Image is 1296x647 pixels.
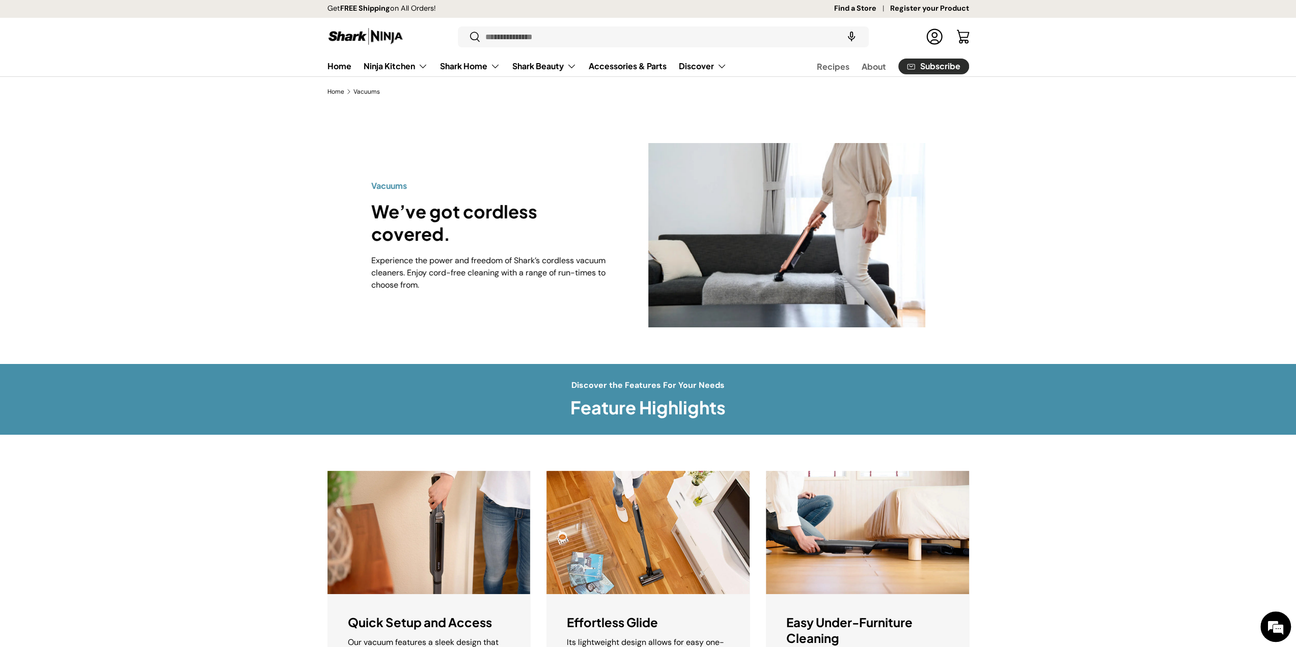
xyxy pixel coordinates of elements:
[434,56,506,76] summary: Shark Home
[357,56,434,76] summary: Ninja Kitchen
[792,56,969,76] nav: Secondary
[327,3,436,14] p: Get on All Orders!
[327,89,344,95] a: Home
[890,3,969,14] a: Register your Product
[371,200,616,246] h2: We’ve got cordless covered.
[371,180,616,192] p: Vacuums
[348,614,492,630] h3: Quick Setup and Access
[570,396,726,419] h3: Feature Highlights
[340,4,390,13] strong: FREE Shipping
[506,56,583,76] summary: Shark Beauty
[673,56,733,76] summary: Discover
[920,62,960,70] span: Subscribe
[835,25,868,48] speech-search-button: Search by voice
[327,56,351,76] a: Home
[589,56,667,76] a: Accessories & Parts
[327,26,404,46] img: Shark Ninja Philippines
[898,59,969,74] a: Subscribe
[353,89,380,95] a: Vacuums
[786,614,949,646] h3: Easy Under-Furniture Cleaning
[327,87,969,96] nav: Breadcrumbs
[567,614,658,630] h3: Effortless Glide
[571,380,725,390] strong: Discover the Features For Your Needs
[817,57,849,76] a: Recipes
[862,57,886,76] a: About
[327,56,727,76] nav: Primary
[371,255,616,291] p: Experience the power and freedom of Shark’s cordless vacuum cleaners. Enjoy cord-free cleaning wi...
[834,3,890,14] a: Find a Store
